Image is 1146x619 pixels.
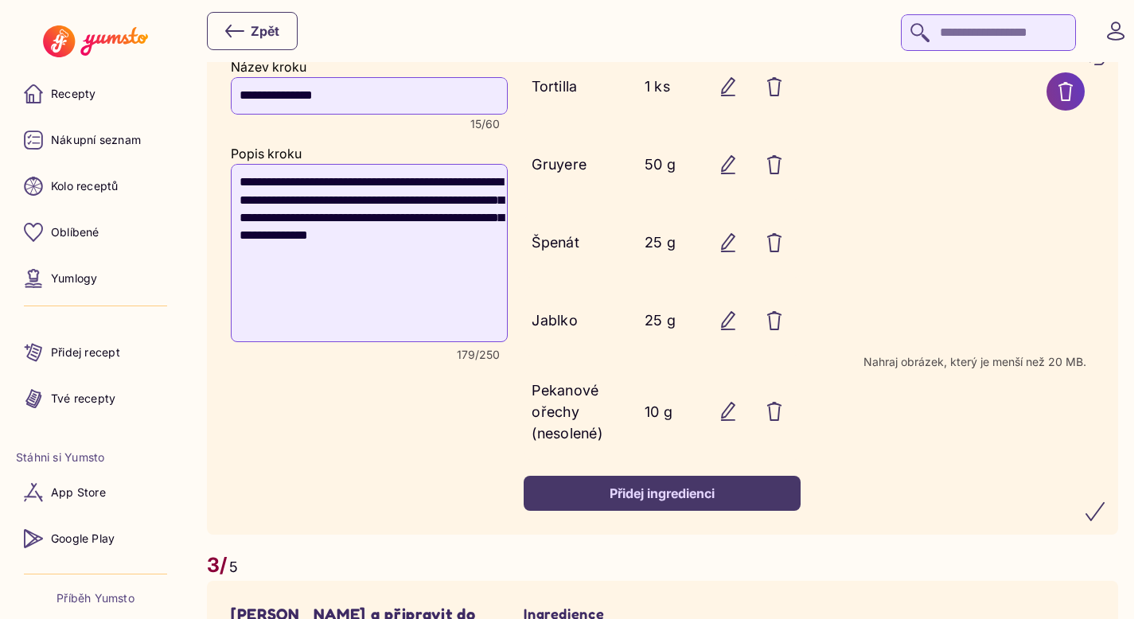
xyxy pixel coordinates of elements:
a: Recepty [16,75,175,113]
p: Gruyere [532,154,629,175]
a: Oblíbené [16,213,175,251]
img: Yumsto logo [43,25,147,57]
p: Nákupní seznam [51,132,141,148]
li: Stáhni si Yumsto [16,450,175,465]
p: Jablko [532,309,629,331]
p: App Store [51,485,106,500]
p: Oblíbené [51,224,99,240]
div: Přidej ingredienci [541,485,783,502]
a: Kolo receptů [16,167,175,205]
span: Character count [457,348,500,361]
p: 10 g [645,401,693,422]
p: Yumlogy [51,271,97,286]
label: Název kroku [231,59,306,75]
button: Zpět [207,12,298,50]
div: Zpět [225,21,279,41]
p: 25 g [645,232,693,253]
a: Příběh Yumsto [57,590,134,606]
p: Přidej recept [51,345,120,360]
a: Tvé recepty [16,380,175,418]
label: Popis kroku [231,146,302,162]
p: Tvé recepty [51,391,115,407]
a: Google Play [16,520,175,558]
p: 5 [229,556,238,578]
a: Yumlogy [16,259,175,298]
p: 25 g [645,309,693,331]
button: Přidej ingredienci [524,476,801,511]
p: Nahraj obrázek, který je menší než 20 MB. [863,356,1086,368]
p: Recepty [51,86,95,102]
p: Kolo receptů [51,178,119,194]
p: Google Play [51,531,115,547]
a: App Store [16,473,175,512]
p: Tortilla [532,76,629,97]
p: Pekanové ořechy (nesolené) [532,380,629,444]
span: Character count [470,118,500,130]
a: Přidej recept [16,333,175,372]
p: Špenát [532,232,629,253]
p: 1 ks [645,76,693,97]
p: 50 g [645,154,693,175]
p: 3/ [207,551,228,581]
a: Nákupní seznam [16,121,175,159]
